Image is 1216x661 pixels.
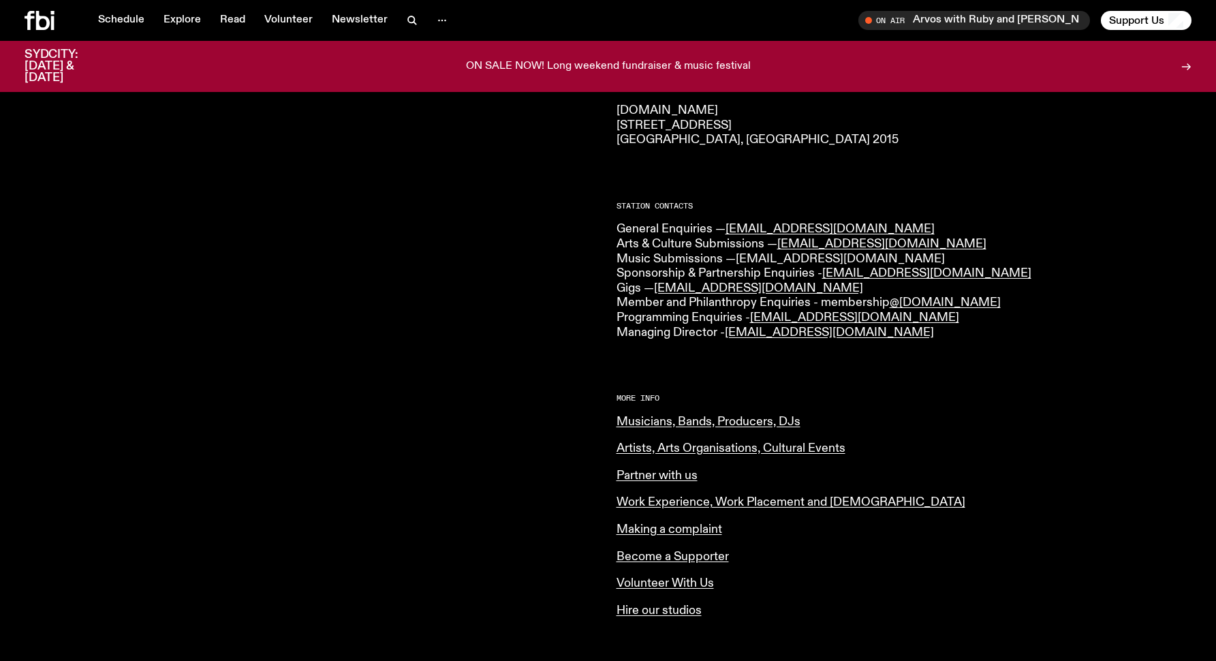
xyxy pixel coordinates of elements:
[617,222,1192,340] p: General Enquiries — Arts & Culture Submissions — Music Submissions — Sponsorship & Partnership En...
[617,395,1192,402] h2: More Info
[726,223,935,235] a: [EMAIL_ADDRESS][DOMAIN_NAME]
[654,282,863,294] a: [EMAIL_ADDRESS][DOMAIN_NAME]
[777,238,986,250] a: [EMAIL_ADDRESS][DOMAIN_NAME]
[617,523,722,536] a: Making a complaint
[617,496,965,508] a: Work Experience, Work Placement and [DEMOGRAPHIC_DATA]
[617,202,1192,210] h2: Station Contacts
[1101,11,1191,30] button: Support Us
[890,296,1001,309] a: @[DOMAIN_NAME]
[466,61,751,73] p: ON SALE NOW! Long weekend fundraiser & music festival
[617,551,729,563] a: Become a Supporter
[617,604,702,617] a: Hire our studios
[858,11,1090,30] button: On AirArvos with Ruby and [PERSON_NAME]
[725,326,934,339] a: [EMAIL_ADDRESS][DOMAIN_NAME]
[750,311,959,324] a: [EMAIL_ADDRESS][DOMAIN_NAME]
[212,11,253,30] a: Read
[155,11,209,30] a: Explore
[617,416,800,428] a: Musicians, Bands, Producers, DJs
[617,104,1192,148] p: [DOMAIN_NAME] [STREET_ADDRESS] [GEOGRAPHIC_DATA], [GEOGRAPHIC_DATA] 2015
[617,442,845,455] a: Artists, Arts Organisations, Cultural Events
[1109,14,1164,27] span: Support Us
[324,11,396,30] a: Newsletter
[256,11,321,30] a: Volunteer
[822,267,1031,279] a: [EMAIL_ADDRESS][DOMAIN_NAME]
[617,577,714,589] a: Volunteer With Us
[90,11,153,30] a: Schedule
[617,470,698,482] a: Partner with us
[736,253,945,265] a: [EMAIL_ADDRESS][DOMAIN_NAME]
[25,49,112,84] h3: SYDCITY: [DATE] & [DATE]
